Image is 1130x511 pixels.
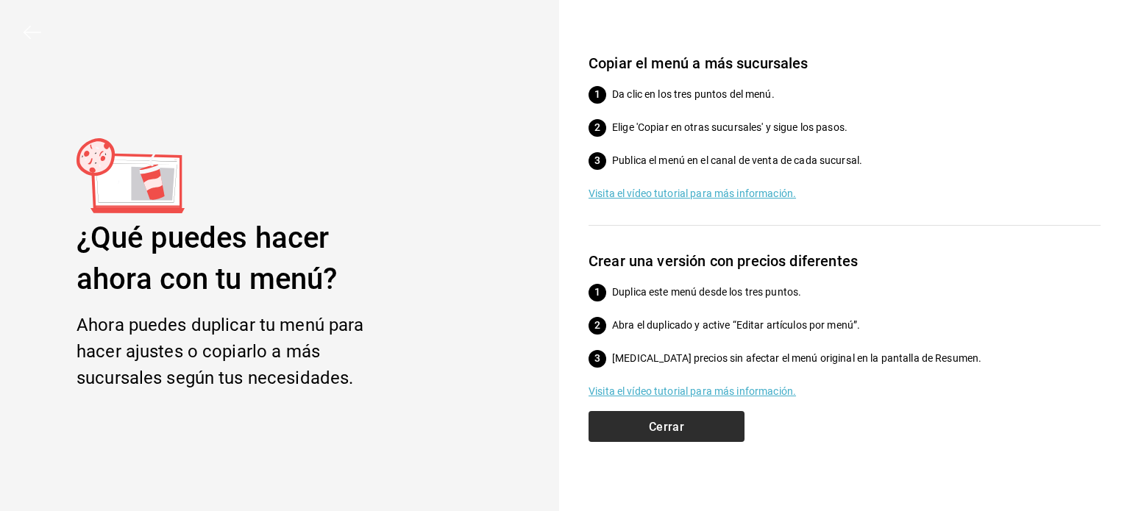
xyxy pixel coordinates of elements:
[589,186,1101,201] a: Visita el vídeo tutorial para más información.
[612,88,775,100] font: Da clic en los tres puntos del menú.
[612,319,860,331] font: Abra el duplicado y active “Editar artículos por menú”.
[589,411,745,442] button: Cerrar
[612,154,862,166] font: Publica el menú en el canal de venta de cada sucursal.
[77,221,337,296] font: ¿Qué puedes hacer ahora con tu menú?
[589,54,809,72] font: Copiar el menú a más sucursales
[589,385,796,397] font: Visita el vídeo tutorial para más información.
[589,252,858,270] font: Crear una versión con precios diferentes
[77,315,363,388] font: Ahora puedes duplicar tu menú para hacer ajustes o copiarlo a más sucursales según tus necesidades.
[589,384,1101,399] a: Visita el vídeo tutorial para más información.
[612,286,801,298] font: Duplica este menú desde los tres puntos.
[612,352,981,364] font: [MEDICAL_DATA] precios sin afectar el menú original en la pantalla de Resumen.
[589,187,796,199] font: Visita el vídeo tutorial para más información.
[649,419,685,433] font: Cerrar
[612,121,847,133] font: Elige 'Copiar en otras sucursales' y sigue los pasos.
